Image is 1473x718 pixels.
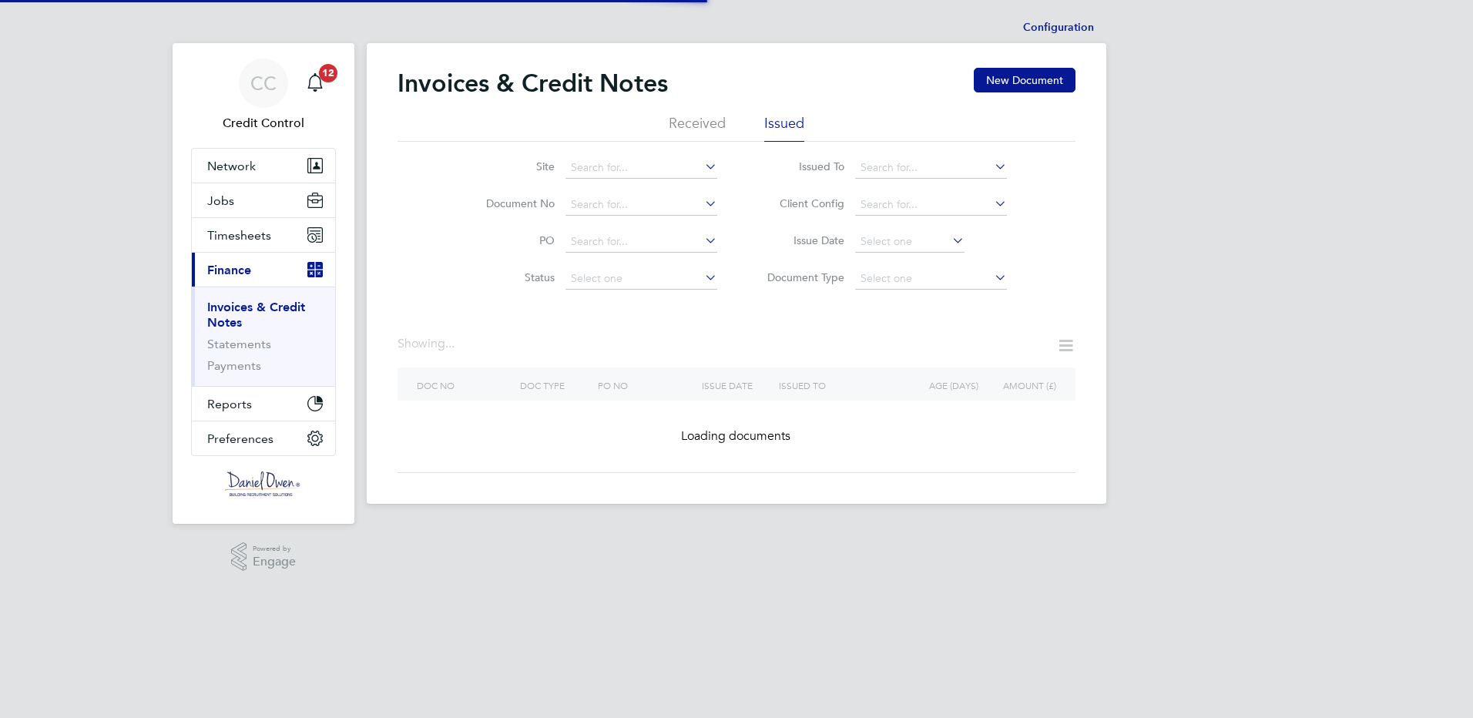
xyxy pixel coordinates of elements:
button: Timesheets [192,218,335,252]
li: Received [669,114,726,142]
button: Jobs [192,183,335,217]
a: Invoices & Credit Notes [207,300,305,330]
button: Preferences [192,421,335,455]
img: danielowen-logo-retina.png [225,471,302,496]
a: Powered byEngage [231,542,297,572]
li: Issued [764,114,804,142]
button: Reports [192,387,335,421]
span: Timesheets [207,228,271,243]
label: Site [466,159,555,173]
label: Status [466,270,555,284]
span: Network [207,159,256,173]
span: Credit Control [191,114,336,133]
span: Engage [253,555,296,569]
label: Document No [466,196,555,210]
input: Search for... [565,231,717,253]
label: PO [466,233,555,247]
input: Select one [565,268,717,290]
span: Jobs [207,193,234,208]
a: CCCredit Control [191,59,336,133]
li: Configuration [1023,12,1094,43]
h2: Invoices & Credit Notes [398,68,668,99]
nav: Main navigation [173,43,354,524]
button: Network [192,149,335,183]
span: CC [250,73,277,93]
a: Go to home page [191,471,336,496]
span: Reports [207,397,252,411]
label: Issued To [756,159,844,173]
input: Search for... [565,157,717,179]
div: Showing [398,336,458,352]
a: 12 [300,59,331,108]
input: Select one [855,231,965,253]
label: Client Config [756,196,844,210]
span: 12 [319,64,337,82]
span: Preferences [207,431,273,446]
label: Document Type [756,270,844,284]
span: ... [445,336,455,351]
a: Payments [207,358,261,373]
input: Search for... [565,194,717,216]
input: Search for... [855,157,1007,179]
span: Finance [207,263,251,277]
a: Statements [207,337,271,351]
div: Finance [192,287,335,386]
label: Issue Date [756,233,844,247]
input: Search for... [855,194,1007,216]
input: Select one [855,268,1007,290]
button: Finance [192,253,335,287]
span: Powered by [253,542,296,555]
button: New Document [974,68,1075,92]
